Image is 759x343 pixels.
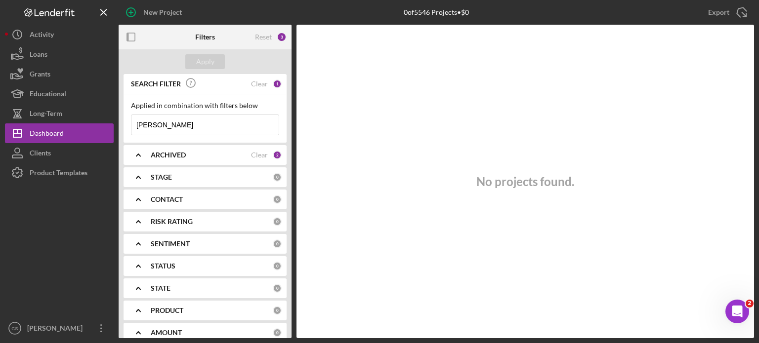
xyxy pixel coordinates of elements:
div: 0 of 5546 Projects • $0 [404,8,469,16]
b: CONTACT [151,195,183,203]
div: Clear [251,80,268,88]
h3: No projects found. [476,175,574,189]
button: Clients [5,143,114,163]
b: STATUS [151,262,175,270]
div: Long-Term [30,104,62,126]
button: Long-Term [5,104,114,123]
button: Educational [5,84,114,104]
button: Product Templates [5,163,114,183]
b: SEARCH FILTER [131,80,181,88]
div: 0 [273,195,282,204]
div: Apply [196,54,214,69]
div: 0 [273,173,282,182]
button: Apply [185,54,225,69]
b: ARCHIVED [151,151,186,159]
b: RISK RATING [151,218,193,226]
div: Applied in combination with filters below [131,102,279,110]
div: [PERSON_NAME] [25,318,89,341]
button: New Project [119,2,192,22]
div: 0 [273,239,282,248]
div: Clear [251,151,268,159]
button: Export [698,2,754,22]
b: Filters [195,33,215,41]
div: 0 [273,217,282,226]
div: Activity [30,25,54,47]
div: New Project [143,2,182,22]
button: Loans [5,44,114,64]
div: Export [708,2,729,22]
iframe: Intercom live chat [725,300,749,323]
div: Loans [30,44,47,67]
div: Dashboard [30,123,64,146]
div: Clients [30,143,51,165]
button: Grants [5,64,114,84]
div: 0 [273,328,282,337]
div: Grants [30,64,50,86]
b: STATE [151,284,170,292]
div: 1 [273,79,282,88]
div: Reset [255,33,272,41]
b: AMOUNT [151,329,182,337]
div: Product Templates [30,163,87,185]
b: STAGE [151,173,172,181]
button: CS[PERSON_NAME] [5,318,114,338]
text: CS [11,326,18,331]
b: PRODUCT [151,306,183,314]
div: 0 [273,284,282,293]
b: SENTIMENT [151,240,190,248]
div: 2 [273,151,282,159]
div: 0 [273,262,282,270]
button: Activity [5,25,114,44]
button: Dashboard [5,123,114,143]
div: 3 [277,32,287,42]
div: 0 [273,306,282,315]
div: Educational [30,84,66,106]
span: 2 [746,300,754,307]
